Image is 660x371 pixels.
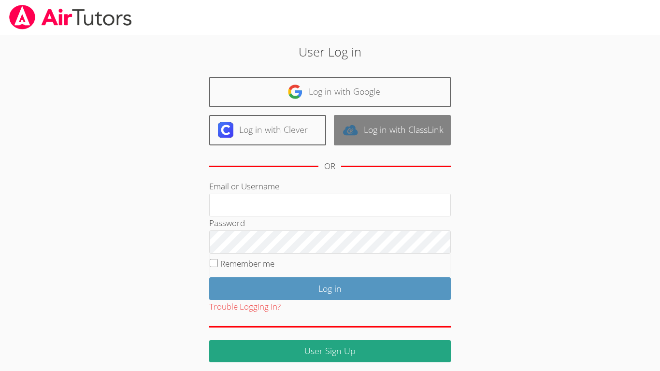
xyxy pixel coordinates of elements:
[209,181,279,192] label: Email or Username
[220,258,274,269] label: Remember me
[209,115,326,145] a: Log in with Clever
[152,43,508,61] h2: User Log in
[209,77,451,107] a: Log in with Google
[8,5,133,29] img: airtutors_banner-c4298cdbf04f3fff15de1276eac7730deb9818008684d7c2e4769d2f7ddbe033.png
[209,340,451,363] a: User Sign Up
[343,122,358,138] img: classlink-logo-d6bb404cc1216ec64c9a2012d9dc4662098be43eaf13dc465df04b49fa7ab582.svg
[334,115,451,145] a: Log in with ClassLink
[209,217,245,228] label: Password
[218,122,233,138] img: clever-logo-6eab21bc6e7a338710f1a6ff85c0baf02591cd810cc4098c63d3a4b26e2feb20.svg
[287,84,303,100] img: google-logo-50288ca7cdecda66e5e0955fdab243c47b7ad437acaf1139b6f446037453330a.svg
[209,300,281,314] button: Trouble Logging In?
[209,277,451,300] input: Log in
[324,159,335,173] div: OR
